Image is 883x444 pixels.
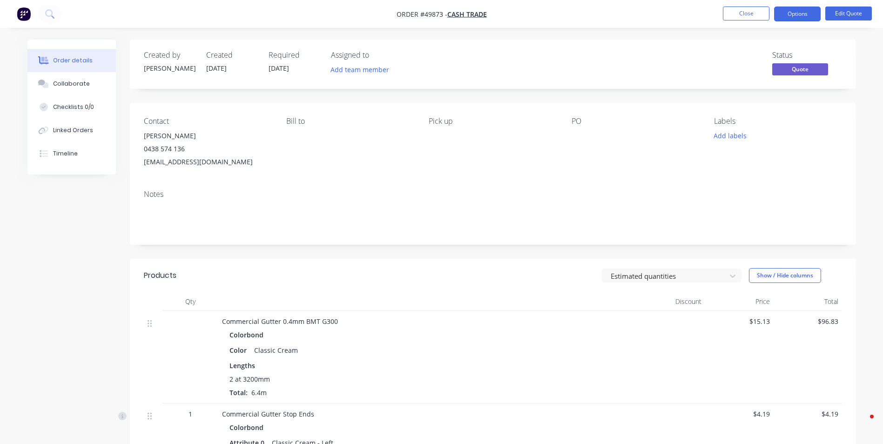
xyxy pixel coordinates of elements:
button: Close [723,7,769,20]
button: Linked Orders [27,119,116,142]
div: Colorbond [229,328,267,342]
div: Products [144,270,176,281]
span: [DATE] [269,64,289,73]
div: Contact [144,117,271,126]
span: $4.19 [777,409,838,419]
button: Order details [27,49,116,72]
span: $4.19 [709,409,770,419]
button: Options [774,7,821,21]
div: Created [206,51,257,60]
div: Checklists 0/0 [53,103,94,111]
div: [PERSON_NAME] [144,63,195,73]
div: [PERSON_NAME] [144,129,271,142]
div: PO [572,117,699,126]
div: Linked Orders [53,126,93,135]
span: 2 at 3200mm [229,374,270,384]
div: Status [772,51,842,60]
button: Add team member [325,63,394,76]
div: [EMAIL_ADDRESS][DOMAIN_NAME] [144,155,271,168]
span: [DATE] [206,64,227,73]
div: Classic Cream [250,343,302,357]
div: Pick up [429,117,556,126]
div: Discount [637,292,706,311]
div: Notes [144,190,842,199]
div: Order details [53,56,93,65]
span: Commercial Gutter 0.4mm BMT G300 [222,317,338,326]
div: Created by [144,51,195,60]
button: Checklists 0/0 [27,95,116,119]
span: 6.4m [248,388,270,397]
div: Labels [714,117,842,126]
div: [PERSON_NAME]0438 574 136[EMAIL_ADDRESS][DOMAIN_NAME] [144,129,271,168]
div: Total [774,292,842,311]
span: $15.13 [709,316,770,326]
span: Quote [772,63,828,75]
span: Order #49873 - [397,10,447,19]
span: Lengths [229,361,255,370]
div: Assigned to [331,51,424,60]
div: Qty [162,292,218,311]
span: Total: [229,388,248,397]
button: Edit Quote [825,7,872,20]
div: 0438 574 136 [144,142,271,155]
iframe: Intercom live chat [851,412,874,435]
div: Collaborate [53,80,90,88]
button: Add labels [709,129,752,142]
span: $96.83 [777,316,838,326]
div: Color [229,343,250,357]
span: 1 [189,409,192,419]
div: Price [705,292,774,311]
button: Show / Hide columns [749,268,821,283]
div: Timeline [53,149,78,158]
button: Collaborate [27,72,116,95]
div: Bill to [286,117,414,126]
span: Commercial Gutter Stop Ends [222,410,314,418]
a: Cash Trade [447,10,487,19]
div: Colorbond [229,421,267,434]
button: Add team member [331,63,394,76]
img: Factory [17,7,31,21]
button: Timeline [27,142,116,165]
div: Required [269,51,320,60]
